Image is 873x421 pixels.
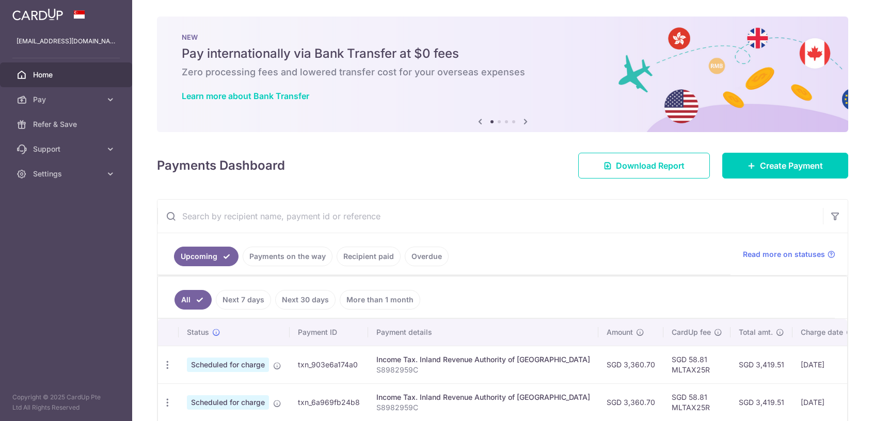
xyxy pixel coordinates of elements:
a: Next 7 days [216,290,271,310]
td: SGD 3,360.70 [598,346,663,383]
span: Total amt. [739,327,773,337]
td: txn_903e6a174a0 [290,346,368,383]
td: SGD 3,419.51 [731,383,792,421]
span: Settings [33,169,101,179]
img: CardUp [12,8,63,21]
th: Payment details [368,319,598,346]
a: More than 1 month [340,290,420,310]
td: SGD 58.81 MLTAX25R [663,346,731,383]
span: Charge date [801,327,843,337]
p: NEW [182,33,823,41]
input: Search by recipient name, payment id or reference [157,200,823,233]
a: Download Report [578,153,710,179]
span: Read more on statuses [743,249,825,260]
span: Scheduled for charge [187,395,269,410]
p: S8982959C [376,402,590,413]
td: txn_6a969fb24b8 [290,383,368,421]
a: Upcoming [174,247,239,266]
span: Refer & Save [33,119,101,129]
span: Download Report [616,159,685,172]
span: Status [187,327,209,337]
span: Create Payment [760,159,823,172]
span: Amount [607,327,633,337]
h6: Zero processing fees and lowered transfer cost for your overseas expenses [182,66,823,78]
span: Support [33,144,101,154]
a: Learn more about Bank Transfer [182,91,309,101]
a: Recipient paid [337,247,401,266]
td: SGD 3,360.70 [598,383,663,421]
span: CardUp fee [672,327,711,337]
a: Read more on statuses [743,249,835,260]
span: Pay [33,94,101,105]
a: Create Payment [722,153,848,179]
td: [DATE] [792,383,863,421]
td: SGD 58.81 MLTAX25R [663,383,731,421]
div: Income Tax. Inland Revenue Authority of [GEOGRAPHIC_DATA] [376,392,590,402]
a: Payments on the way [243,247,332,266]
th: Payment ID [290,319,368,346]
a: Next 30 days [275,290,336,310]
p: [EMAIL_ADDRESS][DOMAIN_NAME] [17,36,116,46]
p: S8982959C [376,365,590,375]
td: SGD 3,419.51 [731,346,792,383]
h4: Payments Dashboard [157,156,285,175]
span: Scheduled for charge [187,358,269,372]
img: Bank transfer banner [157,17,848,132]
a: Overdue [405,247,449,266]
div: Income Tax. Inland Revenue Authority of [GEOGRAPHIC_DATA] [376,354,590,365]
h5: Pay internationally via Bank Transfer at $0 fees [182,45,823,62]
span: Home [33,70,101,80]
td: [DATE] [792,346,863,383]
a: All [174,290,212,310]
